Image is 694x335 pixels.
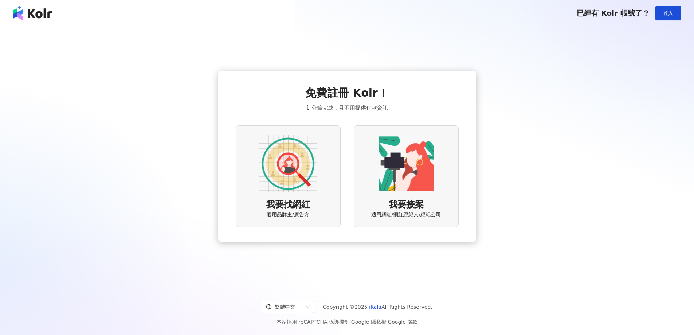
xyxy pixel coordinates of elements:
[577,9,650,17] span: 已經有 Kolr 帳號了？
[386,319,388,325] span: |
[306,104,388,112] span: 1 分鐘完成，且不用提供付款資訊
[266,199,310,211] span: 我要找網紅
[351,319,386,325] a: Google 隱私權
[389,199,424,211] span: 我要接案
[663,10,673,16] span: 登入
[371,211,441,218] span: 適用網紅/網紅經紀人/經紀公司
[266,301,303,313] div: 繁體中文
[369,304,381,310] a: iKala
[323,303,432,311] span: Copyright © 2025 All Rights Reserved.
[349,319,351,325] span: |
[655,6,681,20] button: 登入
[277,318,417,326] span: 本站採用 reCAPTCHA 保護機制
[267,211,309,218] span: 適用品牌主/廣告方
[305,85,389,101] span: 免費註冊 Kolr！
[377,135,435,193] img: KOL identity option
[259,135,317,193] img: AD identity option
[13,6,52,20] img: logo
[388,319,417,325] a: Google 條款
